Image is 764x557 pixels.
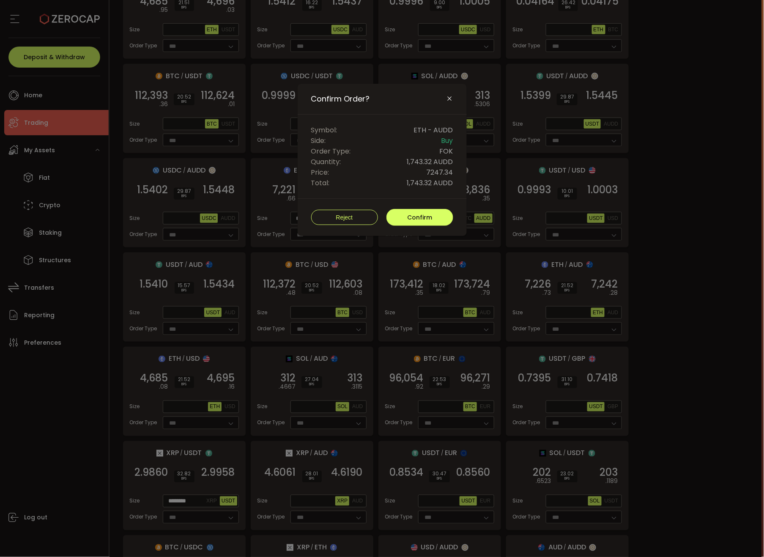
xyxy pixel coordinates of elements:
span: Quantity: [311,156,341,167]
button: Close [446,95,453,103]
span: Confirm [407,213,432,222]
button: Confirm [386,209,453,226]
span: Total: [311,178,330,188]
span: FOK [440,146,453,156]
span: Buy [441,135,453,146]
iframe: Chat Widget [664,466,764,557]
div: Confirm Order? [298,84,467,236]
span: ETH - AUDD [414,125,453,135]
span: Side: [311,135,326,146]
span: Symbol: [311,125,337,135]
span: 1,743.32 AUDD [407,156,453,167]
span: Price: [311,167,329,178]
span: Reject [336,214,353,221]
span: Confirm Order? [311,94,370,104]
span: 7247.34 [427,167,453,178]
button: Reject [311,210,378,225]
span: Order Type: [311,146,351,156]
span: 1,743.32 AUDD [407,178,453,188]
